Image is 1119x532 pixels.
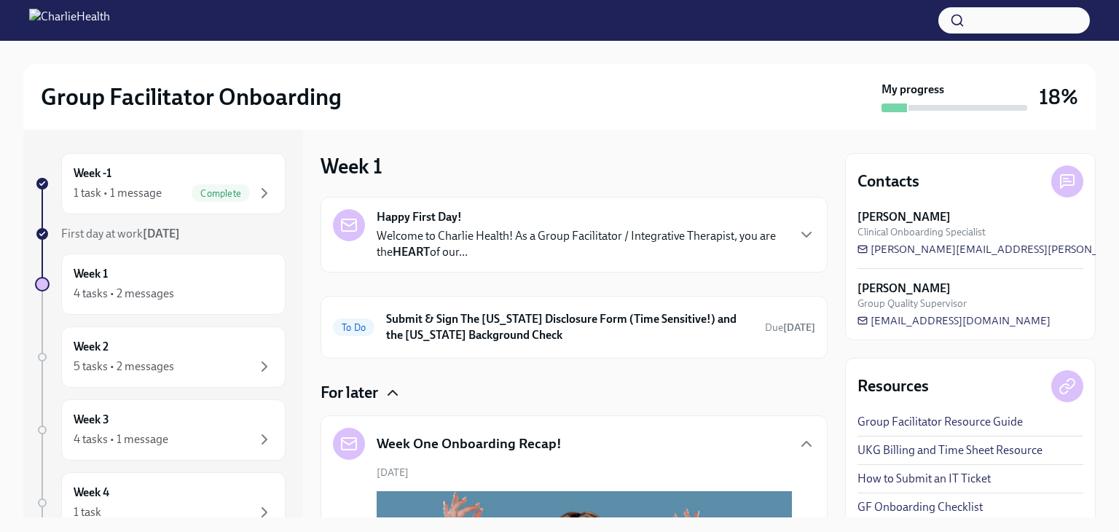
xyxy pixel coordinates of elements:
[35,153,286,214] a: Week -11 task • 1 messageComplete
[74,504,101,520] div: 1 task
[857,471,991,487] a: How to Submit an IT Ticket
[321,153,382,179] h3: Week 1
[74,412,109,428] h6: Week 3
[333,308,815,346] a: To DoSubmit & Sign The [US_STATE] Disclosure Form (Time Sensitive!) and the [US_STATE] Background...
[74,286,174,302] div: 4 tasks • 2 messages
[857,297,967,310] span: Group Quality Supervisor
[857,225,986,239] span: Clinical Onboarding Specialist
[857,313,1051,328] a: [EMAIL_ADDRESS][DOMAIN_NAME]
[765,321,815,334] span: Due
[61,227,180,240] span: First day at work
[857,281,951,297] strong: [PERSON_NAME]
[74,485,109,501] h6: Week 4
[857,171,919,192] h4: Contacts
[192,188,250,199] span: Complete
[35,254,286,315] a: Week 14 tasks • 2 messages
[857,414,1023,430] a: Group Facilitator Resource Guide
[74,339,109,355] h6: Week 2
[74,266,108,282] h6: Week 1
[377,466,409,480] span: [DATE]
[377,209,462,225] strong: Happy First Day!
[41,82,342,112] h2: Group Facilitator Onboarding
[321,382,828,404] div: For later
[857,499,983,515] a: GF Onboarding Checklist
[377,228,786,260] p: Welcome to Charlie Health! As a Group Facilitator / Integrative Therapist, you are the of our...
[29,9,110,32] img: CharlieHealth
[765,321,815,335] span: September 24th, 2025 10:00
[857,442,1043,458] a: UKG Billing and Time Sheet Resource
[74,359,174,375] div: 5 tasks • 2 messages
[35,226,286,242] a: First day at work[DATE]
[882,82,944,98] strong: My progress
[35,326,286,388] a: Week 25 tasks • 2 messages
[333,322,374,333] span: To Do
[393,245,430,259] strong: HEART
[143,227,180,240] strong: [DATE]
[35,399,286,461] a: Week 34 tasks • 1 message
[74,165,111,181] h6: Week -1
[321,382,378,404] h4: For later
[74,185,162,201] div: 1 task • 1 message
[386,311,753,343] h6: Submit & Sign The [US_STATE] Disclosure Form (Time Sensitive!) and the [US_STATE] Background Check
[1039,84,1078,110] h3: 18%
[857,375,929,397] h4: Resources
[74,431,168,447] div: 4 tasks • 1 message
[857,209,951,225] strong: [PERSON_NAME]
[377,434,562,453] h5: Week One Onboarding Recap!
[783,321,815,334] strong: [DATE]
